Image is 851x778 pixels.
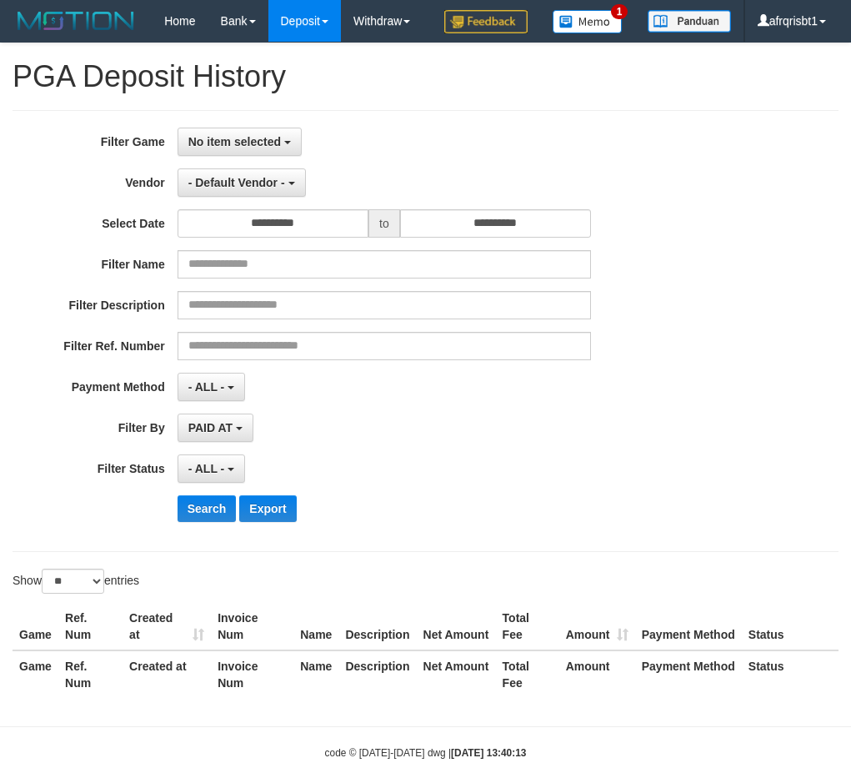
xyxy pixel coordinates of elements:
[188,176,285,189] span: - Default Vendor -
[496,603,559,650] th: Total Fee
[178,495,237,522] button: Search
[742,650,838,698] th: Status
[239,495,296,522] button: Export
[635,650,742,698] th: Payment Method
[211,603,293,650] th: Invoice Num
[13,8,139,33] img: MOTION_logo.png
[559,650,635,698] th: Amount
[368,209,400,238] span: to
[42,569,104,594] select: Showentries
[451,747,526,759] strong: [DATE] 13:40:13
[338,603,416,650] th: Description
[13,603,58,650] th: Game
[188,462,225,475] span: - ALL -
[13,569,139,594] label: Show entries
[13,650,58,698] th: Game
[417,603,496,650] th: Net Amount
[13,60,838,93] h1: PGA Deposit History
[293,603,338,650] th: Name
[325,747,527,759] small: code © [DATE]-[DATE] dwg |
[178,128,302,156] button: No item selected
[178,373,245,401] button: - ALL -
[123,603,211,650] th: Created at
[338,650,416,698] th: Description
[58,603,123,650] th: Ref. Num
[553,10,623,33] img: Button%20Memo.svg
[559,603,635,650] th: Amount
[293,650,338,698] th: Name
[178,454,245,483] button: - ALL -
[742,603,838,650] th: Status
[417,650,496,698] th: Net Amount
[211,650,293,698] th: Invoice Num
[496,650,559,698] th: Total Fee
[123,650,211,698] th: Created at
[188,135,281,148] span: No item selected
[648,10,731,33] img: panduan.png
[178,414,253,442] button: PAID AT
[188,380,225,394] span: - ALL -
[611,4,628,19] span: 1
[58,650,123,698] th: Ref. Num
[635,603,742,650] th: Payment Method
[188,421,233,434] span: PAID AT
[178,168,306,197] button: - Default Vendor -
[444,10,528,33] img: Feedback.jpg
